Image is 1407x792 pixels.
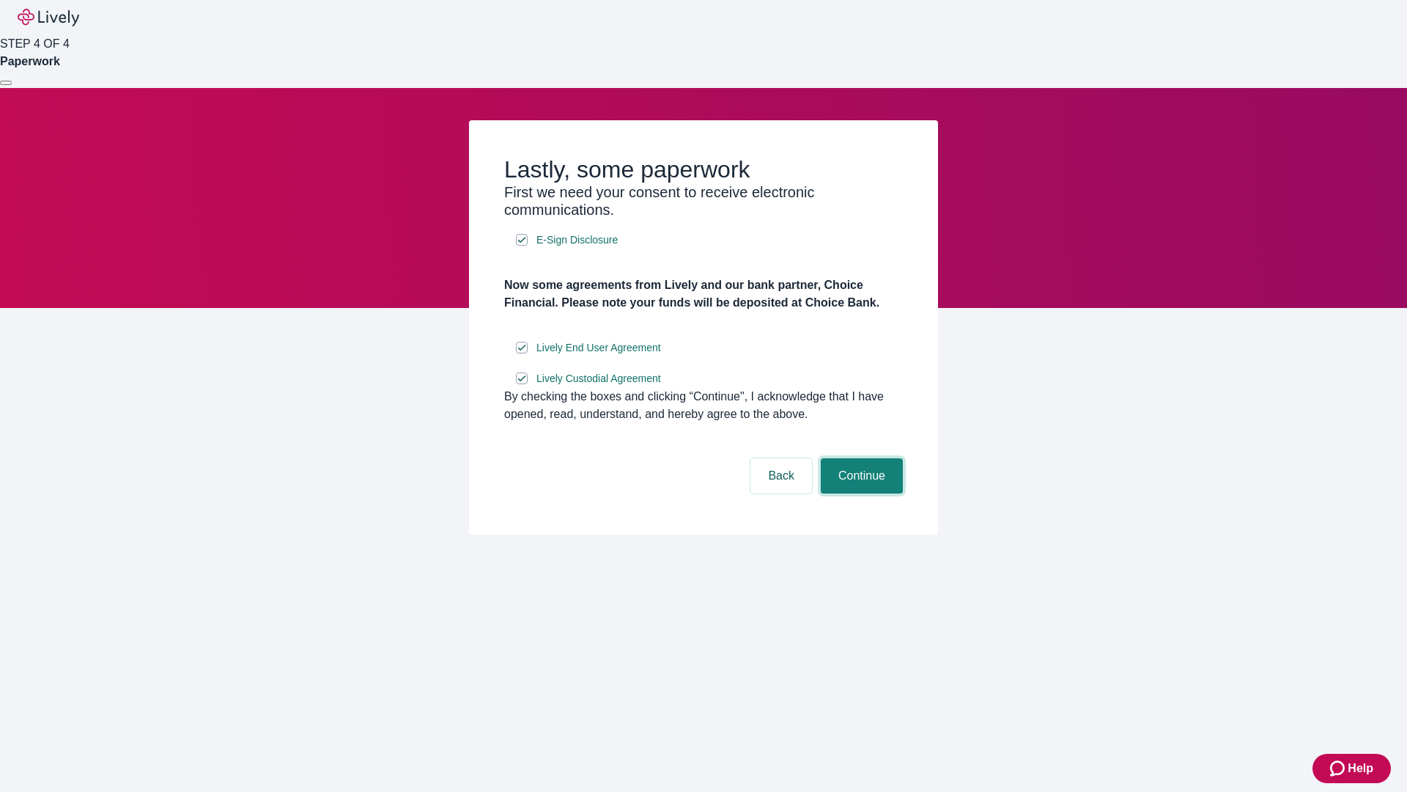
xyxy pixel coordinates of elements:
span: Lively End User Agreement [536,340,661,356]
a: e-sign disclosure document [533,370,664,388]
a: e-sign disclosure document [533,339,664,357]
a: e-sign disclosure document [533,231,621,249]
h2: Lastly, some paperwork [504,155,903,183]
div: By checking the boxes and clicking “Continue", I acknowledge that I have opened, read, understand... [504,388,903,423]
span: E-Sign Disclosure [536,232,618,248]
button: Back [750,458,812,494]
svg: Zendesk support icon [1330,760,1348,777]
h3: First we need your consent to receive electronic communications. [504,183,903,219]
span: Lively Custodial Agreement [536,371,661,386]
button: Zendesk support iconHelp [1312,754,1391,783]
button: Continue [821,458,903,494]
h4: Now some agreements from Lively and our bank partner, Choice Financial. Please note your funds wi... [504,276,903,312]
img: Lively [18,9,79,26]
span: Help [1348,760,1373,777]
